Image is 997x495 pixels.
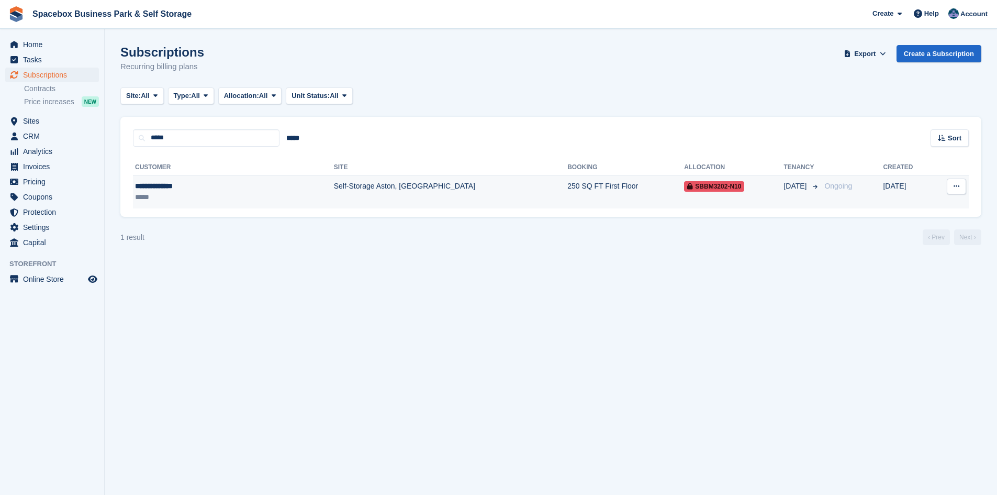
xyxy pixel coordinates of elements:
a: Spacebox Business Park & Self Storage [28,5,196,23]
a: menu [5,52,99,67]
span: Coupons [23,190,86,204]
span: All [330,91,339,101]
span: All [141,91,150,101]
a: menu [5,174,99,189]
button: Export [842,45,888,62]
nav: Page [921,229,983,245]
a: Previous [923,229,950,245]
th: Created [883,159,932,176]
button: Type: All [168,87,214,105]
span: Tasks [23,52,86,67]
th: Allocation [684,159,783,176]
p: Recurring billing plans [120,61,204,73]
th: Customer [133,159,334,176]
a: menu [5,190,99,204]
span: All [191,91,200,101]
span: CRM [23,129,86,144]
div: 1 result [120,232,144,243]
a: menu [5,37,99,52]
a: menu [5,235,99,250]
a: Create a Subscription [897,45,981,62]
span: Home [23,37,86,52]
span: Online Store [23,272,86,287]
a: Contracts [24,84,99,94]
span: Sort [948,133,961,144]
span: Help [924,8,939,19]
th: Tenancy [783,159,820,176]
span: SBBM3202-N10 [684,181,744,192]
span: Site: [126,91,141,101]
a: Next [954,229,981,245]
button: Allocation: All [218,87,282,105]
span: Ongoing [824,182,852,190]
a: menu [5,272,99,287]
a: menu [5,68,99,82]
td: [DATE] [883,175,932,208]
a: menu [5,220,99,235]
img: Daud [948,8,959,19]
span: Export [854,49,876,59]
span: Subscriptions [23,68,86,82]
a: menu [5,159,99,174]
span: Pricing [23,174,86,189]
a: menu [5,205,99,219]
span: [DATE] [783,181,809,192]
a: menu [5,114,99,128]
button: Unit Status: All [286,87,352,105]
span: Storefront [9,259,104,269]
a: Preview store [86,273,99,285]
span: Create [872,8,893,19]
a: menu [5,144,99,159]
span: Protection [23,205,86,219]
span: Settings [23,220,86,235]
span: Invoices [23,159,86,174]
span: Unit Status: [292,91,330,101]
span: All [259,91,268,101]
span: Analytics [23,144,86,159]
span: Capital [23,235,86,250]
span: Type: [174,91,192,101]
span: Price increases [24,97,74,107]
a: menu [5,129,99,144]
span: Sites [23,114,86,128]
img: stora-icon-8386f47178a22dfd0bd8f6a31ec36ba5ce8667c1dd55bd0f319d3a0aa187defe.svg [8,6,24,22]
div: NEW [82,96,99,107]
td: 250 SQ FT First Floor [567,175,684,208]
span: Account [960,9,988,19]
button: Site: All [120,87,164,105]
td: Self-Storage Aston, [GEOGRAPHIC_DATA] [334,175,567,208]
th: Booking [567,159,684,176]
h1: Subscriptions [120,45,204,59]
th: Site [334,159,567,176]
a: Price increases NEW [24,96,99,107]
span: Allocation: [224,91,259,101]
